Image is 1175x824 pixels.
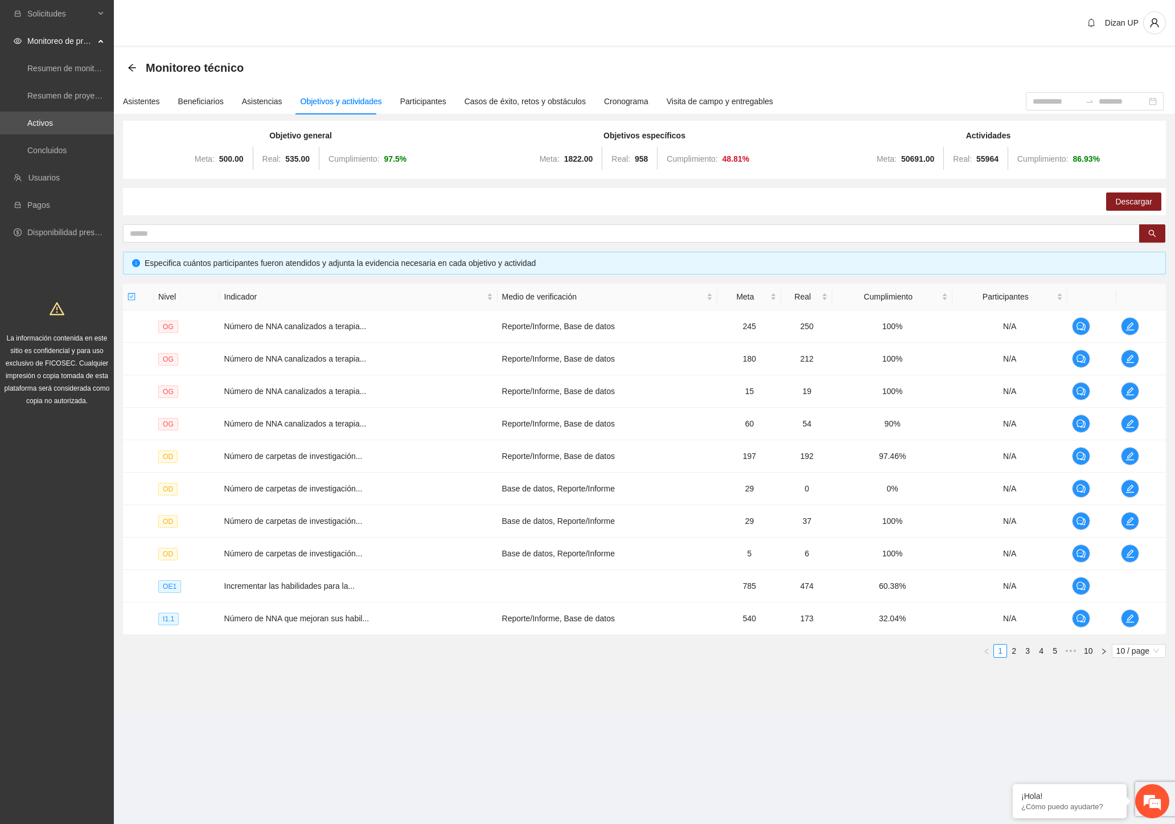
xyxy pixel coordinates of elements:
[952,538,1067,570] td: N/A
[1062,644,1080,658] span: •••
[635,154,648,163] strong: 958
[498,473,718,505] td: Base de datos, Reporte/Informe
[158,418,178,431] span: OG
[952,440,1067,473] td: N/A
[717,570,781,602] td: 785
[832,284,952,310] th: Cumplimiento
[1148,229,1156,239] span: search
[128,63,137,73] div: Back
[667,154,717,163] span: Cumplimiento:
[1121,354,1139,363] span: edit
[146,59,244,77] span: Monitoreo técnico
[1121,484,1139,493] span: edit
[27,118,53,128] a: Activos
[1072,350,1090,368] button: comment
[1072,479,1090,498] button: comment
[717,505,781,538] td: 29
[328,154,379,163] span: Cumplimiento:
[781,570,832,602] td: 474
[158,515,178,528] span: OD
[158,353,178,366] span: OG
[1073,154,1100,163] strong: 86.93 %
[832,505,952,538] td: 100%
[976,154,999,163] strong: 55964
[158,548,178,560] span: OD
[269,131,332,140] strong: Objetivo general
[1035,645,1047,657] a: 4
[717,538,781,570] td: 5
[1048,644,1062,658] li: 5
[123,95,160,108] div: Asistentes
[384,154,407,163] strong: 97.5 %
[1072,317,1090,335] button: comment
[953,154,972,163] span: Real:
[1115,195,1152,208] span: Descargar
[285,154,310,163] strong: 535.00
[158,386,178,398] span: OG
[158,580,181,593] span: OE1
[1072,415,1090,433] button: comment
[722,290,768,303] span: Meta
[980,644,993,658] button: left
[1085,97,1094,106] span: to
[1121,544,1139,563] button: edit
[498,602,718,635] td: Reporte/Informe, Base de datos
[564,154,593,163] strong: 1822.00
[224,387,367,396] span: Número de NNA canalizados a terapia...
[781,375,832,408] td: 19
[224,614,369,623] span: Número de NNA que mejoran sus habil...
[722,154,750,163] strong: 48.81 %
[219,154,244,163] strong: 500.00
[1097,644,1111,658] li: Next Page
[1106,192,1161,211] button: Descargar
[14,37,22,45] span: eye
[27,200,50,210] a: Pagos
[983,648,990,655] span: left
[1139,224,1165,243] button: search
[195,154,215,163] span: Meta:
[717,473,781,505] td: 29
[1021,644,1034,658] li: 3
[1034,644,1048,658] li: 4
[224,549,363,558] span: Número de carpetas de investigación...
[781,473,832,505] td: 0
[27,2,95,25] span: Solicitudes
[224,581,355,591] span: Incrementar las habilidades para la...
[224,516,363,526] span: Número de carpetas de investigación...
[952,375,1067,408] td: N/A
[603,131,685,140] strong: Objetivos específicos
[1121,447,1139,465] button: edit
[27,91,149,100] a: Resumen de proyectos aprobados
[540,154,560,163] span: Meta:
[178,95,224,108] div: Beneficiarios
[832,408,952,440] td: 90%
[781,310,832,343] td: 250
[1080,644,1097,658] li: 10
[717,284,781,310] th: Meta
[1121,549,1139,558] span: edit
[1049,645,1061,657] a: 5
[1121,387,1139,396] span: edit
[1080,645,1096,657] a: 10
[1082,14,1100,32] button: bell
[832,538,952,570] td: 100%
[27,228,125,237] a: Disponibilidad presupuestal
[498,375,718,408] td: Reporte/Informe, Base de datos
[224,452,363,461] span: Número de carpetas de investigación...
[781,538,832,570] td: 6
[901,154,934,163] strong: 50691.00
[1116,645,1161,657] span: 10 / page
[952,408,1067,440] td: N/A
[27,64,110,73] a: Resumen de monitoreo
[50,301,64,316] span: warning
[1017,154,1068,163] span: Cumplimiento:
[498,505,718,538] td: Base de datos, Reporte/Informe
[145,257,1157,269] div: Especifica cuántos participantes fueron atendidos y adjunta la evidencia necesaria en cada objeti...
[1121,415,1139,433] button: edit
[1112,644,1166,658] div: Page Size
[301,95,382,108] div: Objetivos y actividades
[832,375,952,408] td: 100%
[128,293,135,301] span: check-square
[1007,644,1021,658] li: 2
[1143,11,1166,34] button: user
